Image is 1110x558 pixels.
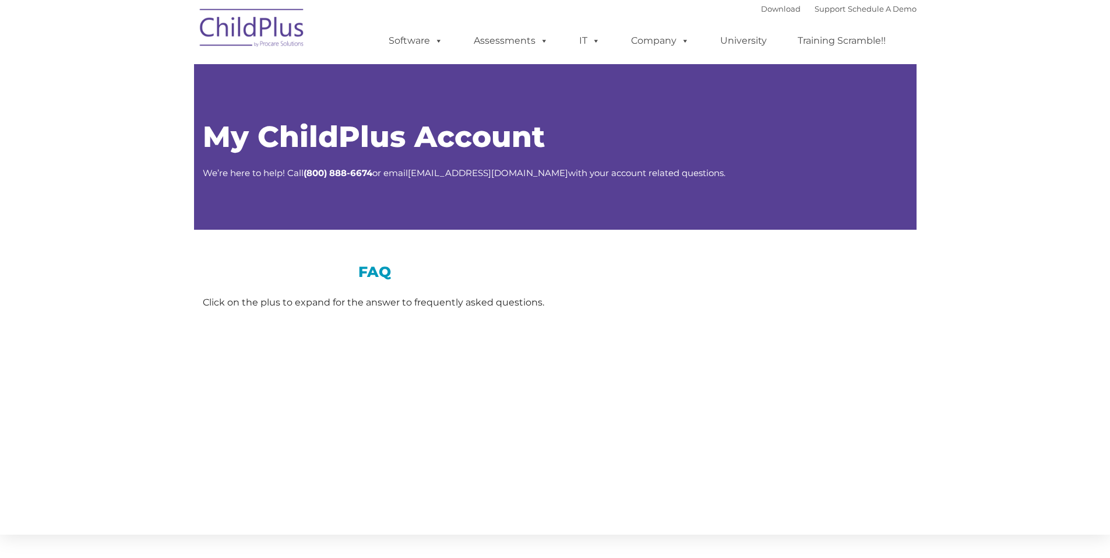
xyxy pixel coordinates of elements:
[203,265,547,279] h3: FAQ
[194,1,311,59] img: ChildPlus by Procare Solutions
[619,29,701,52] a: Company
[203,167,725,178] span: We’re here to help! Call or email with your account related questions.
[761,4,801,13] a: Download
[786,29,897,52] a: Training Scramble!!
[408,167,568,178] a: [EMAIL_ADDRESS][DOMAIN_NAME]
[304,167,306,178] strong: (
[568,29,612,52] a: IT
[203,119,545,155] span: My ChildPlus Account
[306,167,372,178] strong: 800) 888-6674
[761,4,917,13] font: |
[377,29,454,52] a: Software
[709,29,778,52] a: University
[462,29,560,52] a: Assessments
[848,4,917,13] a: Schedule A Demo
[203,294,547,311] div: Click on the plus to expand for the answer to frequently asked questions.
[815,4,845,13] a: Support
